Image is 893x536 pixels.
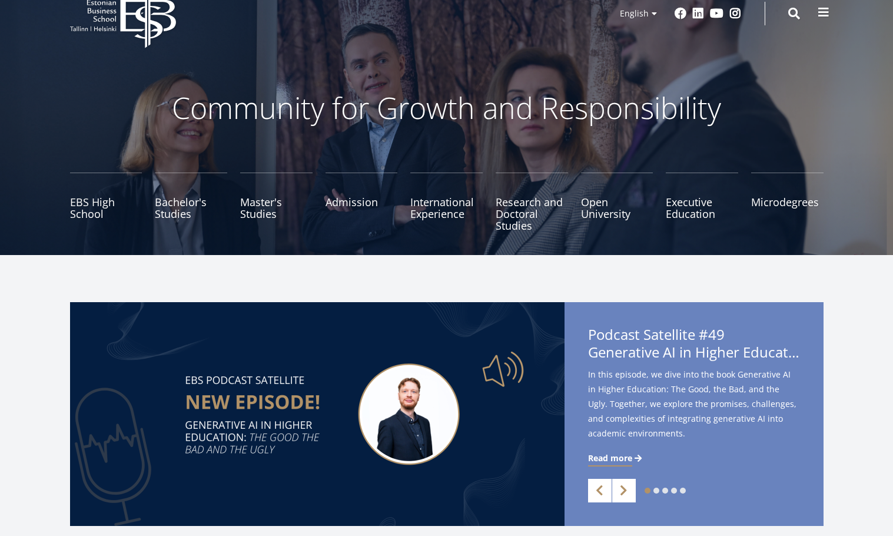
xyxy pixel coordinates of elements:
a: Linkedin [692,8,704,19]
a: 3 [662,488,668,494]
span: Read more [588,452,632,464]
a: Bachelor's Studies [155,173,227,231]
p: Community for Growth and Responsibility [135,90,759,125]
a: Master's Studies [240,173,313,231]
a: Previous [588,479,612,502]
a: 5 [680,488,686,494]
a: Executive Education [666,173,738,231]
span: Podcast Satellite #49 [588,326,800,365]
img: Satellite #49 [70,302,565,526]
span: Generative AI in Higher Education: The Good, the Bad, and the Ugly [588,343,800,361]
a: 4 [671,488,677,494]
a: EBS High School [70,173,142,231]
a: 2 [653,488,659,494]
a: International Experience [410,173,483,231]
a: 1 [645,488,650,494]
a: Open University [581,173,653,231]
a: Next [612,479,636,502]
a: Facebook [675,8,686,19]
a: Microdegrees [751,173,824,231]
a: Research and Doctoral Studies [496,173,568,231]
a: Instagram [729,8,741,19]
a: Admission [326,173,398,231]
span: In this episode, we dive into the book Generative AI in Higher Education: The Good, the Bad, and ... [588,367,800,441]
a: Read more [588,452,644,464]
a: Youtube [710,8,723,19]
